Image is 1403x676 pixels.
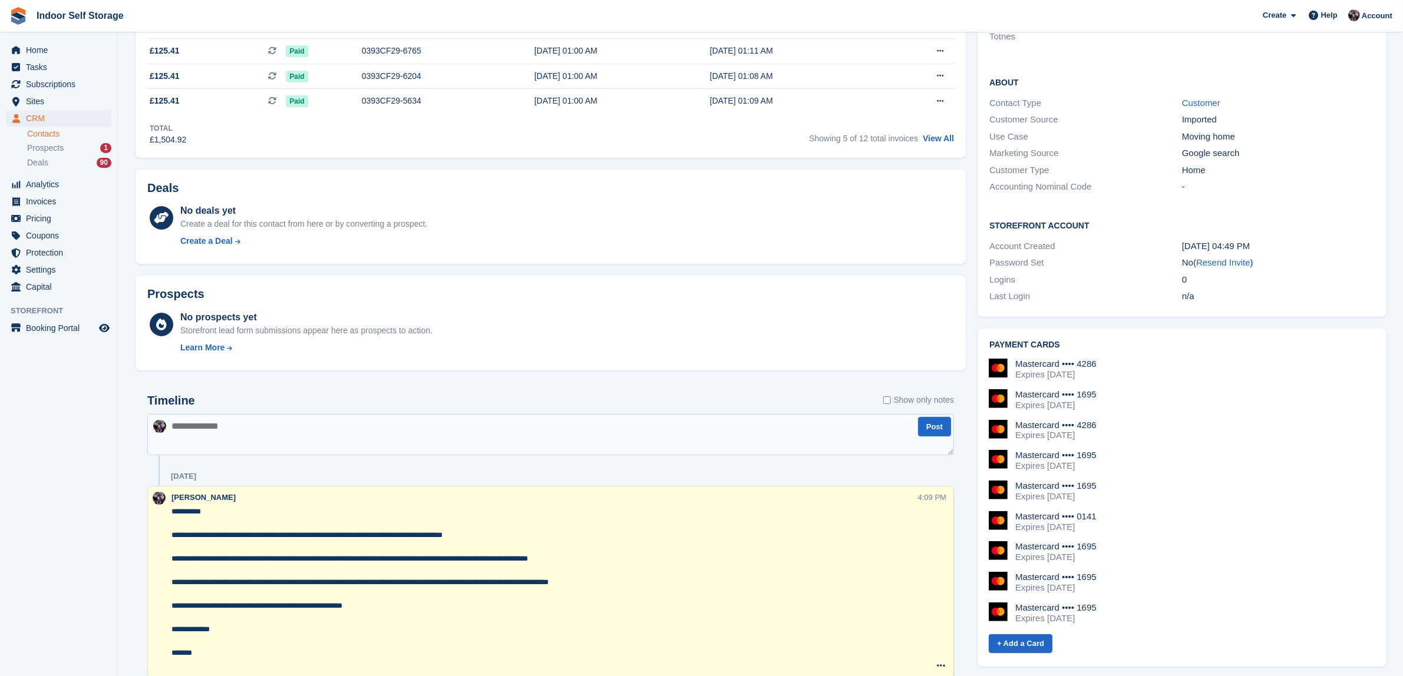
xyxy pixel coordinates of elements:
[989,389,1008,408] img: Mastercard Logo
[1182,256,1375,270] div: No
[26,176,97,193] span: Analytics
[534,95,710,107] div: [DATE] 01:00 AM
[362,95,534,107] div: 0393CF29-5634
[1182,164,1375,177] div: Home
[1015,511,1097,522] div: Mastercard •••• 0141
[989,97,1182,110] div: Contact Type
[26,320,97,336] span: Booking Portal
[286,71,308,82] span: Paid
[180,235,233,247] div: Create a Deal
[26,227,97,244] span: Coupons
[989,147,1182,160] div: Marketing Source
[1015,420,1097,430] div: Mastercard •••• 4286
[100,143,111,153] div: 1
[1362,10,1392,22] span: Account
[6,244,111,261] a: menu
[989,572,1008,591] img: Mastercard Logo
[1015,450,1097,460] div: Mastercard •••• 1695
[180,342,225,354] div: Learn More
[1015,389,1097,400] div: Mastercard •••• 1695
[989,30,1182,44] li: Totnes
[1015,572,1097,582] div: Mastercard •••• 1695
[989,76,1375,88] h2: About
[150,45,180,57] span: £125.41
[710,95,886,107] div: [DATE] 01:09 AM
[989,180,1182,194] div: Accounting Nominal Code
[1182,130,1375,144] div: Moving home
[150,134,186,146] div: £1,504.92
[809,134,918,143] span: Showing 5 of 12 total invoices
[1321,9,1338,21] span: Help
[6,93,111,110] a: menu
[6,110,111,127] a: menu
[180,342,433,354] a: Learn More
[1263,9,1286,21] span: Create
[180,235,427,247] a: Create a Deal
[6,176,111,193] a: menu
[1015,552,1097,562] div: Expires [DATE]
[1015,430,1097,440] div: Expires [DATE]
[989,240,1182,253] div: Account Created
[150,70,180,82] span: £125.41
[1015,491,1097,502] div: Expires [DATE]
[171,493,236,502] span: [PERSON_NAME]
[1182,240,1375,253] div: [DATE] 04:49 PM
[9,7,27,25] img: stora-icon-8386f47178a22dfd0bd8f6a31ec36ba5ce8667c1dd55bd0f319d3a0aa187defe.svg
[27,157,111,169] a: Deals 90
[6,227,111,244] a: menu
[989,256,1182,270] div: Password Set
[147,181,179,195] h2: Deals
[147,394,195,407] h2: Timeline
[989,130,1182,144] div: Use Case
[1182,273,1375,287] div: 0
[180,310,433,324] div: No prospects yet
[923,134,954,143] a: View All
[362,70,534,82] div: 0393CF29-6204
[362,45,534,57] div: 0393CF29-6765
[989,219,1375,231] h2: Storefront Account
[6,76,111,92] a: menu
[1182,98,1220,108] a: Customer
[1348,9,1360,21] img: Sandra Pomeroy
[27,157,48,168] span: Deals
[1182,147,1375,160] div: Google search
[180,204,427,218] div: No deals yet
[26,279,97,295] span: Capital
[26,193,97,210] span: Invoices
[989,290,1182,303] div: Last Login
[1015,400,1097,410] div: Expires [DATE]
[6,279,111,295] a: menu
[534,70,710,82] div: [DATE] 01:00 AM
[6,261,111,278] a: menu
[1182,113,1375,127] div: Imported
[1015,481,1097,491] div: Mastercard •••• 1695
[150,123,186,134] div: Total
[1015,460,1097,471] div: Expires [DATE]
[26,93,97,110] span: Sites
[989,420,1008,439] img: Mastercard Logo
[989,113,1182,127] div: Customer Source
[989,359,1008,377] img: Mastercard Logo
[26,76,97,92] span: Subscriptions
[26,210,97,227] span: Pricing
[147,287,204,301] h2: Prospects
[26,244,97,261] span: Protection
[180,218,427,230] div: Create a deal for this contact from here or by converting a prospect.
[6,210,111,227] a: menu
[1015,369,1097,380] div: Expires [DATE]
[989,602,1008,621] img: Mastercard Logo
[1015,541,1097,552] div: Mastercard •••• 1695
[918,492,946,503] div: 4:09 PM
[171,472,196,481] div: [DATE]
[989,481,1008,499] img: Mastercard Logo
[918,417,951,436] button: Post
[710,45,886,57] div: [DATE] 01:11 AM
[32,6,128,25] a: Indoor Self Storage
[180,324,433,337] div: Storefront lead form submissions appear here as prospects to action.
[97,321,111,335] a: Preview store
[1015,613,1097,624] div: Expires [DATE]
[1015,522,1097,532] div: Expires [DATE]
[883,394,891,406] input: Show only notes
[989,634,1052,654] a: + Add a Card
[534,45,710,57] div: [DATE] 01:00 AM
